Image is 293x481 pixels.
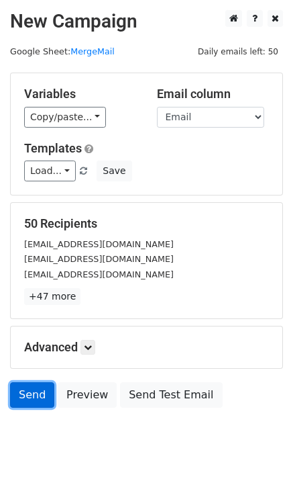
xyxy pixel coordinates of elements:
h5: Email column [157,87,270,101]
a: Send [10,382,54,408]
a: Daily emails left: 50 [193,46,283,56]
small: [EMAIL_ADDRESS][DOMAIN_NAME] [24,269,174,279]
small: [EMAIL_ADDRESS][DOMAIN_NAME] [24,254,174,264]
a: Load... [24,161,76,181]
a: Templates [24,141,82,155]
h5: Advanced [24,340,269,355]
small: Google Sheet: [10,46,115,56]
a: Copy/paste... [24,107,106,128]
button: Save [97,161,131,181]
small: [EMAIL_ADDRESS][DOMAIN_NAME] [24,239,174,249]
a: Preview [58,382,117,408]
a: Send Test Email [120,382,222,408]
a: +47 more [24,288,80,305]
h5: Variables [24,87,137,101]
h5: 50 Recipients [24,216,269,231]
a: MergeMail [70,46,115,56]
iframe: Chat Widget [226,417,293,481]
span: Daily emails left: 50 [193,44,283,59]
h2: New Campaign [10,10,283,33]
